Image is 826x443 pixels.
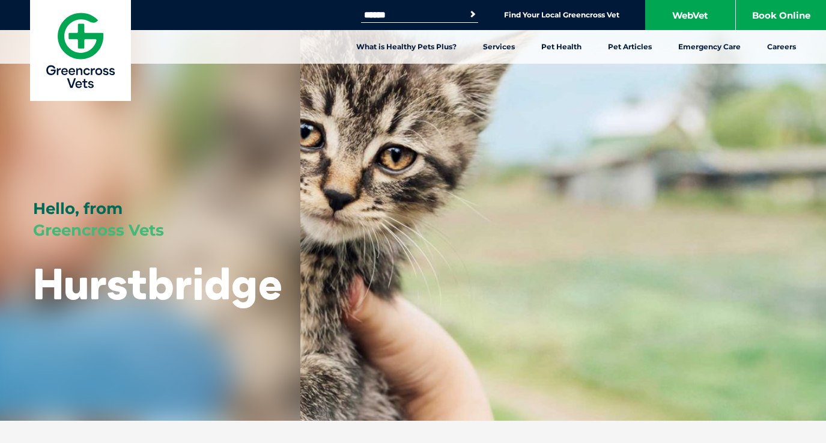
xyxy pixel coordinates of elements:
[504,10,619,20] a: Find Your Local Greencross Vet
[595,30,665,64] a: Pet Articles
[33,260,283,307] h1: Hurstbridge
[528,30,595,64] a: Pet Health
[33,199,123,218] span: Hello, from
[665,30,754,64] a: Emergency Care
[467,8,479,20] button: Search
[470,30,528,64] a: Services
[33,221,164,240] span: Greencross Vets
[754,30,809,64] a: Careers
[343,30,470,64] a: What is Healthy Pets Plus?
